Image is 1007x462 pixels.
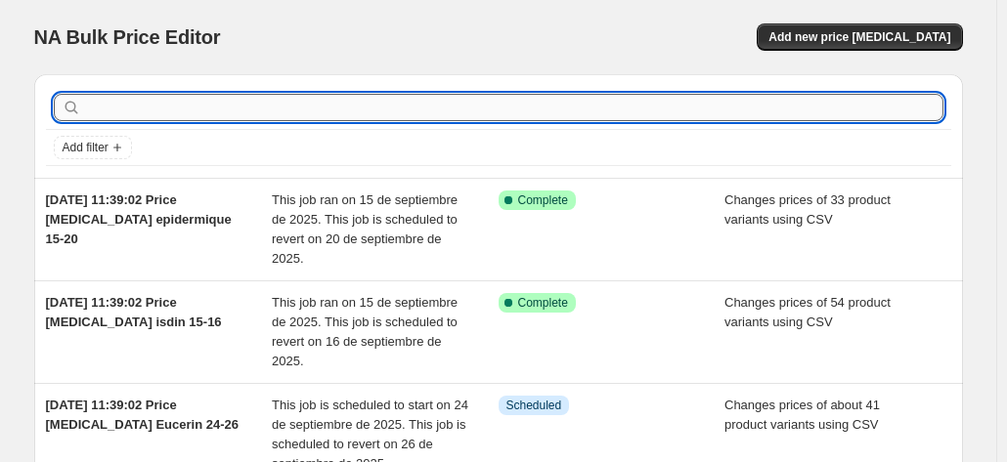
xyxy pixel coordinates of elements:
[518,192,568,208] span: Complete
[63,140,109,155] span: Add filter
[54,136,132,159] button: Add filter
[724,295,891,329] span: Changes prices of 54 product variants using CSV
[34,26,221,48] span: NA Bulk Price Editor
[46,192,232,246] span: [DATE] 11:39:02 Price [MEDICAL_DATA] epidermique 15-20
[518,295,568,311] span: Complete
[46,295,222,329] span: [DATE] 11:39:02 Price [MEDICAL_DATA] isdin 15-16
[724,398,880,432] span: Changes prices of about 41 product variants using CSV
[272,295,458,368] span: This job ran on 15 de septiembre de 2025. This job is scheduled to revert on 16 de septiembre de ...
[757,23,962,51] button: Add new price [MEDICAL_DATA]
[724,192,891,227] span: Changes prices of 33 product variants using CSV
[768,29,950,45] span: Add new price [MEDICAL_DATA]
[272,192,458,266] span: This job ran on 15 de septiembre de 2025. This job is scheduled to revert on 20 de septiembre de ...
[46,398,239,432] span: [DATE] 11:39:02 Price [MEDICAL_DATA] Eucerin 24-26
[506,398,562,413] span: Scheduled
